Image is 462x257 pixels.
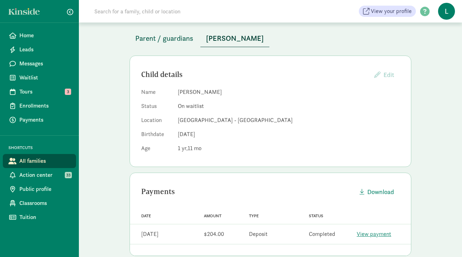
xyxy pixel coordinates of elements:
[357,230,391,238] a: View payment
[3,196,76,210] a: Classrooms
[3,154,76,168] a: All families
[130,34,199,43] a: Parent / guardians
[141,130,172,141] dt: Birthdate
[19,199,70,207] span: Classrooms
[3,113,76,127] a: Payments
[19,171,70,179] span: Action center
[141,144,172,155] dt: Age
[249,230,268,238] div: Deposit
[65,89,71,95] span: 3
[3,71,76,85] a: Waitlist
[3,28,76,43] a: Home
[141,88,172,99] dt: Name
[3,99,76,113] a: Enrollments
[200,34,269,43] a: [PERSON_NAME]
[141,116,172,127] dt: Location
[3,210,76,224] a: Tuition
[141,186,354,197] div: Payments
[141,230,158,238] div: [DATE]
[359,6,416,17] a: View your profile
[178,102,400,110] dd: On waitlist
[427,223,462,257] iframe: Chat Widget
[141,213,151,218] span: Date
[19,59,70,68] span: Messages
[90,4,288,18] input: Search for a family, child or location
[3,57,76,71] a: Messages
[178,116,400,124] dd: [GEOGRAPHIC_DATA] - [GEOGRAPHIC_DATA]
[19,116,70,124] span: Payments
[383,71,394,79] span: Edit
[206,33,264,44] span: [PERSON_NAME]
[371,7,412,15] span: View your profile
[19,213,70,221] span: Tuition
[188,144,201,152] span: 11
[204,213,221,218] span: Amount
[19,88,70,96] span: Tours
[19,31,70,40] span: Home
[249,213,259,218] span: Type
[200,30,269,47] button: [PERSON_NAME]
[309,213,323,218] span: Status
[367,187,394,197] span: Download
[141,69,369,80] div: Child details
[204,230,224,238] div: $204.00
[130,30,199,47] button: Parent / guardians
[19,157,70,165] span: All families
[19,73,70,82] span: Waitlist
[178,88,400,96] dd: [PERSON_NAME]
[141,102,172,113] dt: Status
[3,43,76,57] a: Leads
[19,45,70,54] span: Leads
[3,168,76,182] a: Action center 33
[19,185,70,193] span: Public profile
[354,184,400,199] button: Download
[178,130,195,138] span: [DATE]
[135,33,193,44] span: Parent / guardians
[369,67,400,82] button: Edit
[3,182,76,196] a: Public profile
[178,144,188,152] span: 1
[3,85,76,99] a: Tours 3
[65,172,72,178] span: 33
[438,3,455,20] span: L
[309,230,335,238] div: Completed
[19,102,70,110] span: Enrollments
